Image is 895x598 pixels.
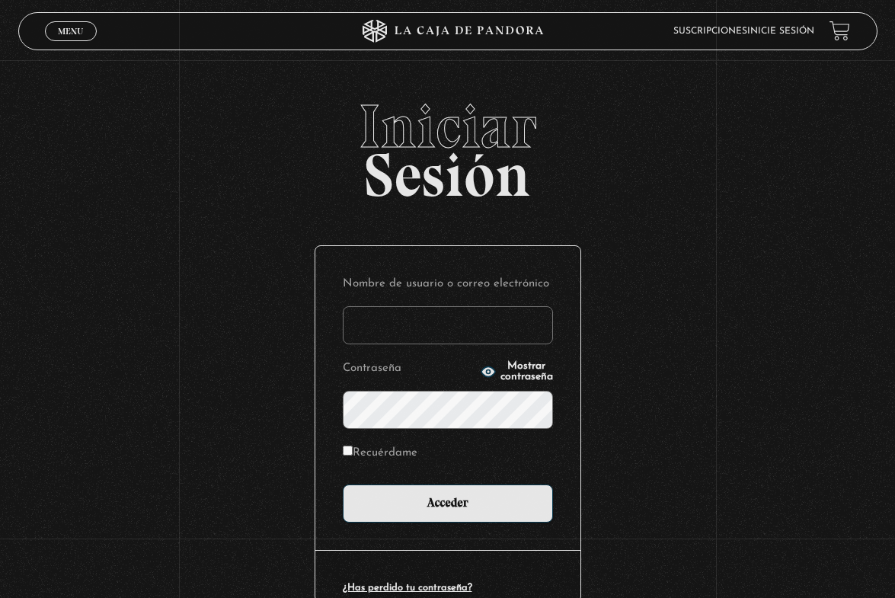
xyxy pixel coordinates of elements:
button: Mostrar contraseña [481,361,553,382]
span: Cerrar [53,39,88,50]
a: Suscripciones [673,27,747,36]
h2: Sesión [18,96,877,193]
input: Acceder [343,484,553,523]
a: ¿Has perdido tu contraseña? [343,583,472,593]
label: Contraseña [343,358,476,379]
span: Menu [58,27,83,36]
label: Recuérdame [343,443,417,463]
a: Inicie sesión [747,27,814,36]
span: Mostrar contraseña [500,361,553,382]
a: View your shopping cart [829,21,850,41]
span: Iniciar [18,96,877,157]
input: Recuérdame [343,446,353,456]
label: Nombre de usuario o correo electrónico [343,273,553,294]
